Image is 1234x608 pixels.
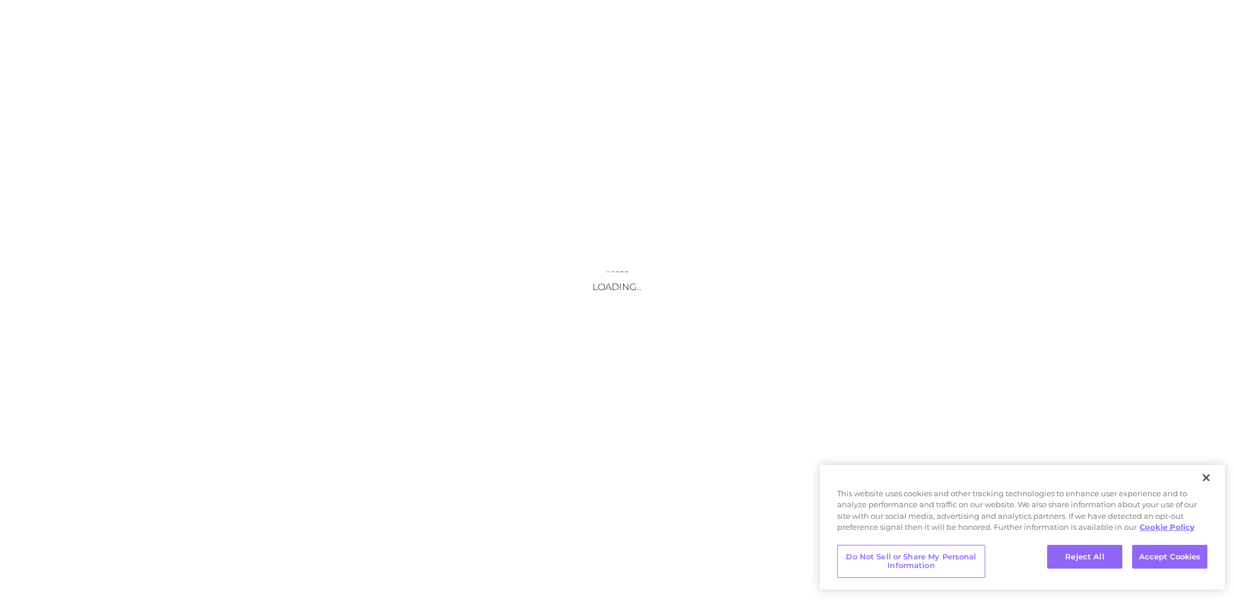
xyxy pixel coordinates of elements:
div: This website uses cookies and other tracking technologies to enhance user experience and to analy... [820,488,1225,539]
button: Close [1194,465,1219,490]
a: More information about your privacy, opens in a new tab [1140,522,1195,532]
button: Do Not Sell or Share My Personal Information, Opens the preference center dialog [837,545,985,578]
button: Accept Cookies [1132,545,1207,569]
button: Reject All [1047,545,1122,569]
div: Cookie banner [820,465,1225,589]
div: Privacy [820,465,1225,589]
h3: Loading... [502,281,733,292]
